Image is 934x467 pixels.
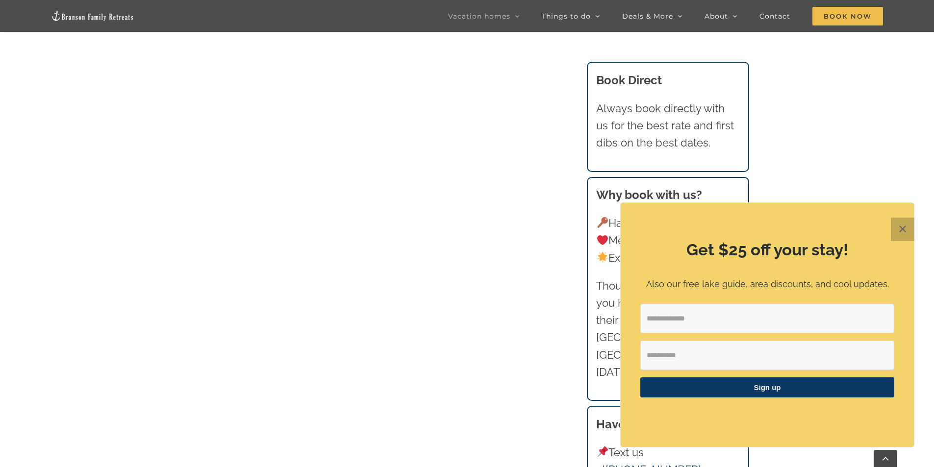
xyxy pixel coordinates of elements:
[759,13,790,20] span: Contact
[891,218,914,241] button: Close
[640,377,894,397] button: Sign up
[596,73,662,87] b: Book Direct
[596,417,693,431] strong: Have a question?
[596,100,739,152] p: Always book directly with us for the best rate and first dibs on the best dates.
[640,277,894,292] p: Also our free lake guide, area discounts, and cool updates.
[597,235,608,246] img: ❤️
[640,304,894,333] input: Email Address
[542,13,591,20] span: Things to do
[812,7,883,25] span: Book Now
[597,446,608,457] img: 📌
[597,252,608,263] img: 🌟
[597,217,608,228] img: 🔑
[640,410,894,420] p: ​
[622,13,673,20] span: Deals & More
[596,186,739,204] h3: Why book with us?
[51,10,134,22] img: Branson Family Retreats Logo
[640,239,894,261] h2: Get $25 off your stay!
[596,277,739,381] p: Thousands of families like you have trusted us with their vacations to [GEOGRAPHIC_DATA] and [GEO...
[448,13,510,20] span: Vacation homes
[705,13,728,20] span: About
[640,341,894,370] input: First Name
[596,215,739,267] p: Hand-picked homes Memorable vacations Exceptional experience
